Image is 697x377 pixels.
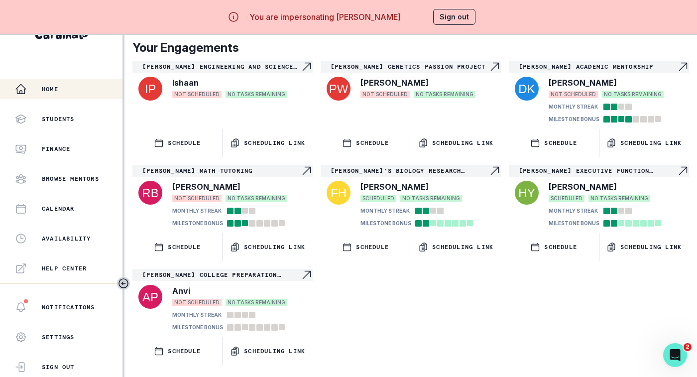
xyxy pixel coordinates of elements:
[244,243,305,251] p: Scheduling Link
[301,61,313,73] svg: Navigate to engagement page
[42,363,75,371] p: Sign Out
[327,181,350,205] img: svg
[432,139,493,147] p: Scheduling Link
[414,91,475,98] span: NO TASKS REMAINING
[509,61,689,125] a: [PERSON_NAME] Academic MentorshipNavigate to engagement page[PERSON_NAME]NOT SCHEDULEDNO TASKS RE...
[331,167,489,175] p: [PERSON_NAME]'s Biology Research Passion Project
[549,220,599,227] p: MILESTONE BONUS
[599,233,690,261] button: Scheduling Link
[132,129,223,157] button: SCHEDULE
[360,195,396,202] span: SCHEDULED
[138,181,162,205] img: svg
[223,129,313,157] button: Scheduling Link
[360,91,410,98] span: NOT SCHEDULED
[172,77,199,89] p: Ishaan
[588,195,650,202] span: NO TASKS REMAINING
[42,115,75,123] p: Students
[602,91,664,98] span: NO TASKS REMAINING
[509,233,599,261] button: SCHEDULE
[42,85,58,93] p: Home
[142,271,301,279] p: [PERSON_NAME] College Preparation Pathfinding
[138,77,162,101] img: svg
[677,165,689,177] svg: Navigate to engagement page
[42,333,75,341] p: Settings
[549,77,617,89] p: [PERSON_NAME]
[509,165,689,229] a: [PERSON_NAME] Executive Function MentorshipNavigate to engagement page[PERSON_NAME]SCHEDULEDNO TA...
[360,220,411,227] p: MILESTONE BONUS
[249,11,401,23] p: You are impersonating [PERSON_NAME]
[549,195,584,202] span: SCHEDULED
[117,277,130,290] button: Toggle sidebar
[132,39,689,57] p: Your Engagements
[321,165,501,229] a: [PERSON_NAME]'s Biology Research Passion ProjectNavigate to engagement page[PERSON_NAME]SCHEDULED...
[132,269,313,333] a: [PERSON_NAME] College Preparation PathfindingNavigate to engagement pageAnviNOT SCHEDULEDNO TASKS...
[132,61,313,103] a: [PERSON_NAME] Engineering and Science Passion ProjectNavigate to engagement pageIshaanNOT SCHEDUL...
[549,207,598,215] p: MONTHLY STREAK
[411,129,501,157] button: Scheduling Link
[509,129,599,157] button: SCHEDULE
[489,61,501,73] svg: Navigate to engagement page
[620,243,682,251] p: Scheduling Link
[172,324,223,331] p: MILESTONE BONUS
[544,139,577,147] p: SCHEDULE
[172,207,222,215] p: MONTHLY STREAK
[172,299,222,306] span: NOT SCHEDULED
[42,205,75,213] p: Calendar
[42,145,70,153] p: Finance
[599,129,690,157] button: Scheduling Link
[42,175,99,183] p: Browse Mentors
[132,337,223,365] button: SCHEDULE
[226,299,287,306] span: NO TASKS REMAINING
[132,165,313,229] a: [PERSON_NAME] Math TutoringNavigate to engagement page[PERSON_NAME]NOT SCHEDULEDNO TASKS REMAININ...
[400,195,462,202] span: NO TASKS REMAINING
[42,235,91,243] p: Availability
[301,269,313,281] svg: Navigate to engagement page
[321,61,501,103] a: [PERSON_NAME] Genetics Passion ProjectNavigate to engagement page[PERSON_NAME]NOT SCHEDULEDNO TAS...
[142,63,301,71] p: [PERSON_NAME] Engineering and Science Passion Project
[411,233,501,261] button: Scheduling Link
[168,243,201,251] p: SCHEDULE
[549,91,598,98] span: NOT SCHEDULED
[356,139,389,147] p: SCHEDULE
[321,129,411,157] button: SCHEDULE
[132,233,223,261] button: SCHEDULE
[42,303,95,311] p: Notifications
[331,63,489,71] p: [PERSON_NAME] Genetics Passion Project
[226,195,287,202] span: NO TASKS REMAINING
[360,207,410,215] p: MONTHLY STREAK
[433,9,475,25] button: Sign out
[515,77,539,101] img: svg
[519,63,677,71] p: [PERSON_NAME] Academic Mentorship
[549,116,599,123] p: MILESTONE BONUS
[168,139,201,147] p: SCHEDULE
[172,285,190,297] p: Anvi
[684,343,692,351] span: 2
[519,167,677,175] p: [PERSON_NAME] Executive Function Mentorship
[172,220,223,227] p: MILESTONE BONUS
[172,195,222,202] span: NOT SCHEDULED
[142,167,301,175] p: [PERSON_NAME] Math Tutoring
[360,181,429,193] p: [PERSON_NAME]
[172,181,240,193] p: [PERSON_NAME]
[138,285,162,309] img: svg
[327,77,350,101] img: svg
[226,91,287,98] span: NO TASKS REMAINING
[549,181,617,193] p: [PERSON_NAME]
[356,243,389,251] p: SCHEDULE
[172,91,222,98] span: NOT SCHEDULED
[223,233,313,261] button: Scheduling Link
[42,264,87,272] p: Help Center
[663,343,687,367] iframe: Intercom live chat
[549,103,598,111] p: MONTHLY STREAK
[432,243,493,251] p: Scheduling Link
[301,165,313,177] svg: Navigate to engagement page
[321,233,411,261] button: SCHEDULE
[620,139,682,147] p: Scheduling Link
[515,181,539,205] img: svg
[489,165,501,177] svg: Navigate to engagement page
[244,139,305,147] p: Scheduling Link
[544,243,577,251] p: SCHEDULE
[172,311,222,319] p: MONTHLY STREAK
[677,61,689,73] svg: Navigate to engagement page
[360,77,429,89] p: [PERSON_NAME]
